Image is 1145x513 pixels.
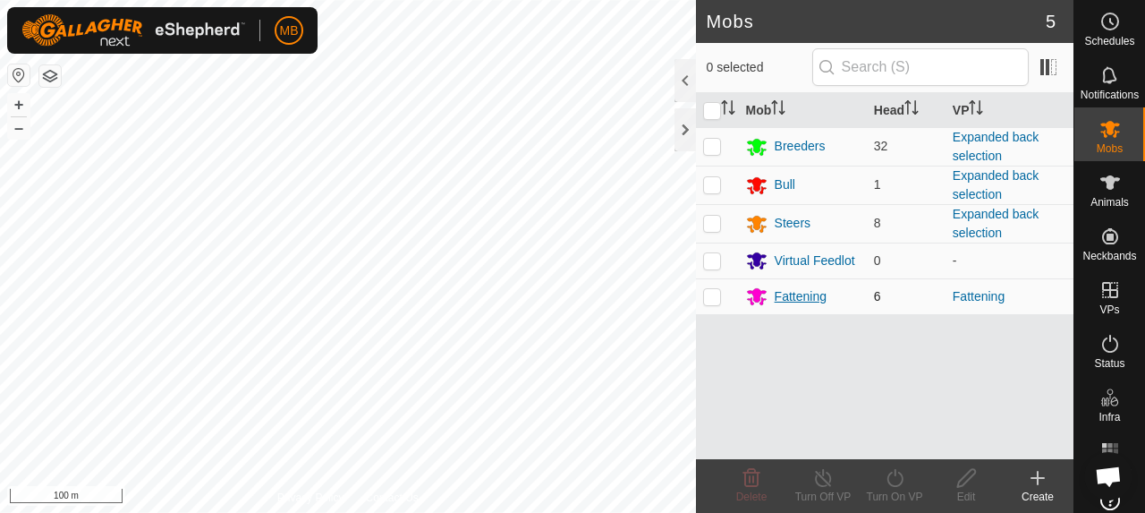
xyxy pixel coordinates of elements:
[736,491,768,503] span: Delete
[930,489,1002,505] div: Edit
[721,103,735,117] p-sorticon: Activate to sort
[775,252,855,270] div: Virtual Feedlot
[775,214,810,233] div: Steers
[771,103,785,117] p-sorticon: Activate to sort
[1002,489,1073,505] div: Create
[365,490,418,506] a: Contact Us
[707,58,812,77] span: 0 selected
[953,289,1005,304] a: Fattening
[1099,304,1119,315] span: VPs
[969,103,983,117] p-sorticon: Activate to sort
[1097,143,1123,154] span: Mobs
[904,103,919,117] p-sorticon: Activate to sort
[739,93,867,128] th: Mob
[280,21,299,40] span: MB
[874,216,881,230] span: 8
[277,490,344,506] a: Privacy Policy
[775,137,826,156] div: Breeders
[867,93,946,128] th: Head
[812,48,1029,86] input: Search (S)
[1084,36,1134,47] span: Schedules
[874,289,881,304] span: 6
[1082,251,1136,261] span: Neckbands
[1046,8,1056,35] span: 5
[953,168,1039,201] a: Expanded back selection
[775,287,827,306] div: Fattening
[946,243,1073,278] td: -
[1090,197,1129,208] span: Animals
[775,175,795,194] div: Bull
[874,253,881,268] span: 0
[1098,412,1120,423] span: Infra
[707,11,1046,32] h2: Mobs
[8,94,30,115] button: +
[21,14,245,47] img: Gallagher Logo
[874,139,888,153] span: 32
[39,65,61,87] button: Map Layers
[874,177,881,192] span: 1
[8,117,30,139] button: –
[953,207,1039,240] a: Expanded back selection
[1088,466,1132,476] span: Heatmap
[1081,90,1139,100] span: Notifications
[8,64,30,86] button: Reset Map
[953,130,1039,163] a: Expanded back selection
[946,93,1073,128] th: VP
[787,489,859,505] div: Turn Off VP
[859,489,930,505] div: Turn On VP
[1084,452,1132,500] div: Open chat
[1094,358,1124,369] span: Status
